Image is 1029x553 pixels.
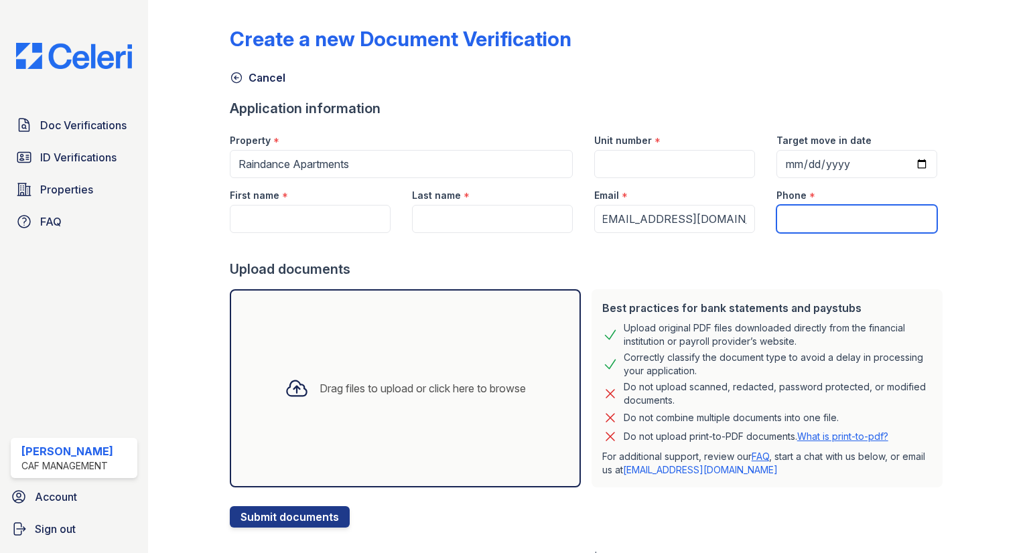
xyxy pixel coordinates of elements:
a: Cancel [230,70,285,86]
a: [EMAIL_ADDRESS][DOMAIN_NAME] [623,464,778,475]
div: Drag files to upload or click here to browse [320,380,526,396]
label: Email [594,189,619,202]
a: ID Verifications [11,144,137,171]
div: Upload original PDF files downloaded directly from the financial institution or payroll provider’... [624,321,932,348]
a: Properties [11,176,137,203]
div: Correctly classify the document type to avoid a delay in processing your application. [624,351,932,378]
span: ID Verifications [40,149,117,165]
div: Best practices for bank statements and paystubs [602,300,932,316]
a: What is print-to-pdf? [797,430,888,442]
span: Sign out [35,521,76,537]
span: FAQ [40,214,62,230]
div: Create a new Document Verification [230,27,571,51]
label: Target move in date [776,134,872,147]
span: Properties [40,181,93,197]
span: Doc Verifications [40,117,127,133]
label: First name [230,189,279,202]
div: Do not combine multiple documents into one file. [624,410,839,426]
label: Property [230,134,271,147]
a: FAQ [752,451,769,462]
span: Account [35,489,77,505]
div: Application information [230,99,948,118]
label: Last name [412,189,461,202]
p: Do not upload print-to-PDF documents. [624,430,888,443]
div: Do not upload scanned, redacted, password protected, or modified documents. [624,380,932,407]
img: CE_Logo_Blue-a8612792a0a2168367f1c8372b55b34899dd931a85d93a1a3d3e32e68fde9ad4.png [5,43,143,69]
a: Doc Verifications [11,112,137,139]
label: Phone [776,189,807,202]
a: Sign out [5,516,143,542]
div: Upload documents [230,260,948,279]
a: FAQ [11,208,137,235]
label: Unit number [594,134,652,147]
div: [PERSON_NAME] [21,443,113,459]
button: Submit documents [230,506,350,528]
div: CAF Management [21,459,113,473]
p: For additional support, review our , start a chat with us below, or email us at [602,450,932,477]
a: Account [5,483,143,510]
